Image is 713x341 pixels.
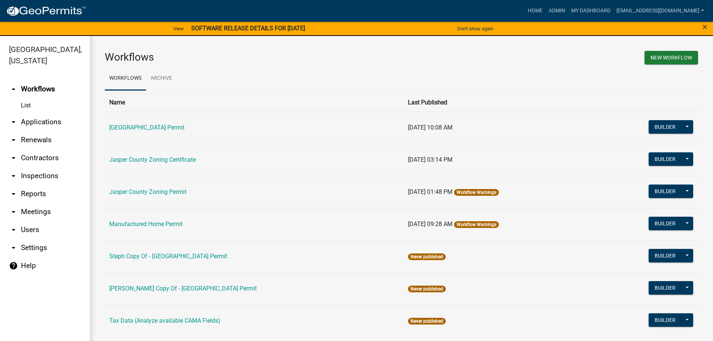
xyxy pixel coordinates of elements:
button: Builder [649,120,682,134]
span: [DATE] 10:08 AM [408,124,453,131]
i: help [9,261,18,270]
span: Never published [408,253,446,260]
a: [PERSON_NAME] Copy Of - [GEOGRAPHIC_DATA] Permit [109,285,257,292]
a: View [170,22,187,35]
h3: Workflows [105,51,396,64]
a: [EMAIL_ADDRESS][DOMAIN_NAME] [613,4,707,18]
i: arrow_drop_down [9,171,18,180]
span: [DATE] 01:48 PM [408,188,453,195]
i: arrow_drop_down [9,189,18,198]
button: Don't show again [454,22,496,35]
span: Never published [408,318,446,325]
span: Never published [408,286,446,292]
a: Jasper County Zoning Permit [109,188,186,195]
span: [DATE] 09:28 AM [408,220,453,228]
strong: SOFTWARE RELEASE DETAILS FOR [DATE] [191,25,305,32]
a: Admin [546,4,568,18]
a: My Dashboard [568,4,613,18]
button: New Workflow [645,51,698,64]
i: arrow_drop_down [9,136,18,144]
a: Steph Copy Of - [GEOGRAPHIC_DATA] Permit [109,253,227,260]
a: Archive [146,67,177,91]
th: Last Published [403,93,594,112]
i: arrow_drop_down [9,243,18,252]
a: Workflow Warnings [457,222,496,227]
i: arrow_drop_down [9,118,18,127]
button: Builder [649,313,682,327]
button: Builder [649,152,682,166]
button: Builder [649,185,682,198]
span: [DATE] 03:14 PM [408,156,453,163]
a: Manufactured Home Permit [109,220,183,228]
a: [GEOGRAPHIC_DATA] Permit [109,124,185,131]
i: arrow_drop_down [9,207,18,216]
span: × [703,22,707,32]
a: Tax Data (Analyze available CAMA Fields) [109,317,220,324]
i: arrow_drop_up [9,85,18,94]
a: Workflow Warnings [457,190,496,195]
a: Home [525,4,546,18]
i: arrow_drop_down [9,225,18,234]
th: Name [105,93,403,112]
button: Builder [649,217,682,230]
button: Builder [649,249,682,262]
a: Workflows [105,67,146,91]
a: Jasper County Zoning Certificate [109,156,196,163]
button: Builder [649,281,682,295]
i: arrow_drop_down [9,153,18,162]
button: Close [703,22,707,31]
